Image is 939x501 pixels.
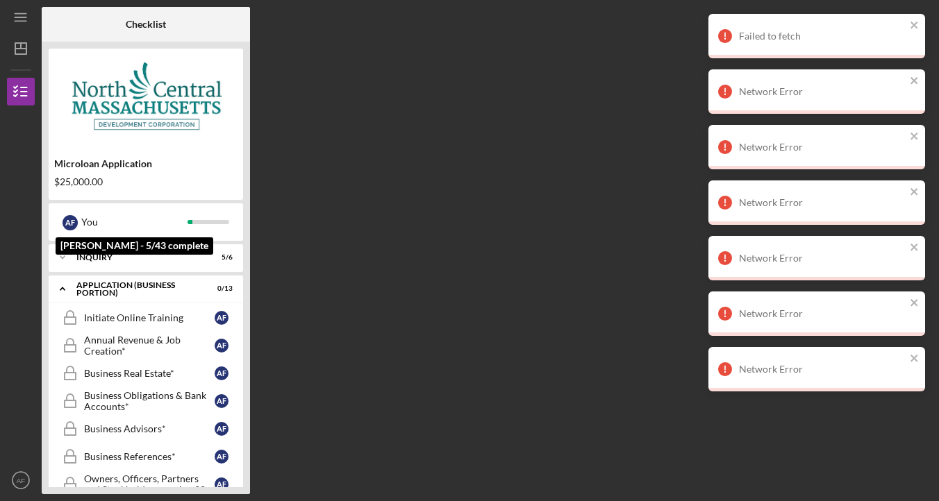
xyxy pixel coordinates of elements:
a: Business Real Estate*AF [56,359,236,387]
div: Network Error [739,197,906,208]
button: AF [7,466,35,494]
b: Checklist [126,19,166,30]
div: Network Error [739,142,906,153]
div: 5 / 6 [208,253,233,262]
button: close [910,297,920,310]
button: close [910,75,920,88]
div: A F [215,339,228,353]
a: Owners, Officers, Partners and Stockholders owning 20% or more*AF [56,470,236,498]
div: Annual Revenue & Job Creation* [84,334,215,357]
button: close [910,241,920,255]
button: close [910,130,920,144]
div: A F [63,215,78,230]
div: A F [215,450,228,464]
div: $25,000.00 [54,176,238,187]
div: You [81,210,188,234]
div: Initiate Online Training [84,312,215,323]
div: APPLICATION (BUSINESS PORTION) [76,281,198,297]
div: Business Obligations & Bank Accounts* [84,390,215,412]
a: Business References*AF [56,443,236,470]
div: Business References* [84,451,215,462]
img: Product logo [49,56,243,139]
div: A F [215,422,228,436]
div: Network Error [739,86,906,97]
button: close [910,186,920,199]
div: Network Error [739,253,906,264]
div: Owners, Officers, Partners and Stockholders owning 20% or more* [84,473,215,495]
button: close [910,353,920,366]
div: Microloan Application [54,158,238,169]
div: Network Error [739,364,906,375]
div: Business Real Estate* [84,368,215,379]
a: Business Obligations & Bank Accounts*AF [56,387,236,415]
a: Business Advisors*AF [56,415,236,443]
div: 0 / 13 [208,285,233,293]
div: A F [215,366,228,380]
div: Business Advisors* [84,423,215,434]
text: AF [17,477,25,484]
div: INQUIRY [76,253,198,262]
a: Annual Revenue & Job Creation*AF [56,332,236,359]
a: Initiate Online TrainingAF [56,304,236,332]
div: A F [215,394,228,408]
button: close [910,19,920,33]
div: Failed to fetch [739,31,906,42]
div: A F [215,311,228,325]
div: A F [215,477,228,491]
div: Network Error [739,308,906,319]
